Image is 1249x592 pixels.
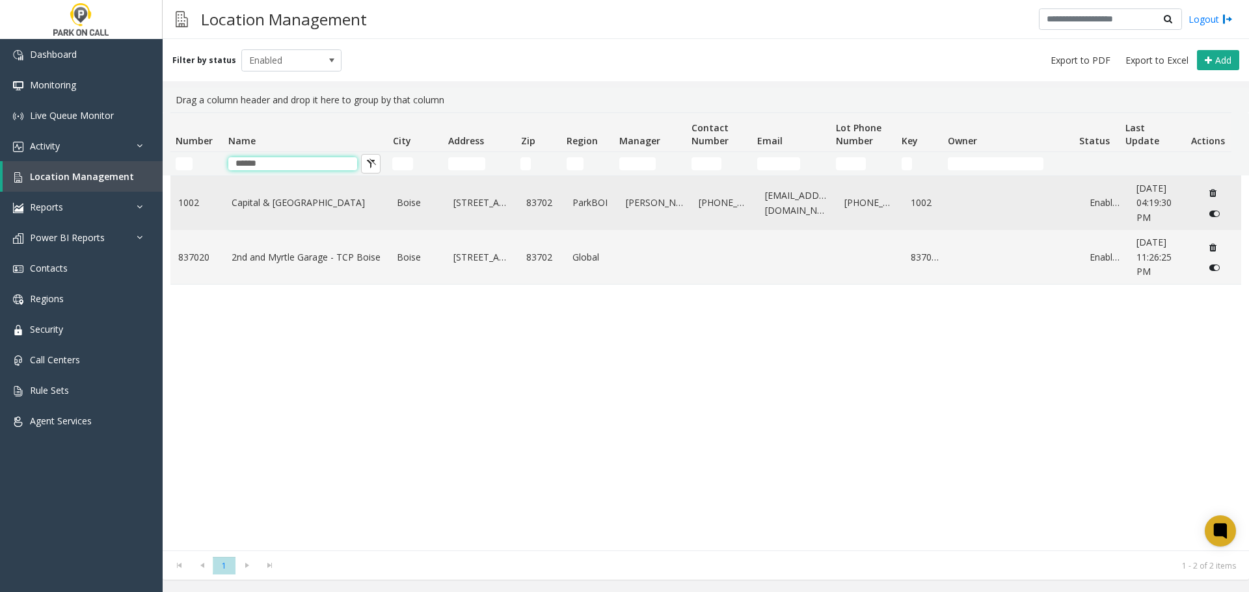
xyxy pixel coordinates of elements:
button: Export to Excel [1120,51,1194,70]
a: [DATE] 04:19:30 PM [1136,181,1187,225]
span: [DATE] 11:26:25 PM [1136,236,1172,277]
span: Live Queue Monitor [30,109,114,122]
img: 'icon' [13,264,23,274]
span: Dashboard [30,48,77,60]
a: [DATE] 11:26:25 PM [1136,235,1187,279]
button: Disable [1203,257,1227,278]
span: Owner [948,135,977,147]
a: Enabled [1090,196,1120,210]
td: Zip Filter [515,152,561,175]
span: Rule Sets [30,384,69,396]
span: Key [902,135,918,147]
a: Enabled [1090,250,1120,264]
th: Status [1074,113,1120,152]
span: Manager [619,135,660,147]
span: Contacts [30,262,68,274]
input: Number Filter [176,157,193,170]
td: Contact Number Filter [686,152,752,175]
a: Boise [397,196,438,210]
span: Lot Phone Number [836,122,881,147]
td: Actions Filter [1185,152,1231,175]
span: Last Update [1125,122,1159,147]
span: Export to PDF [1051,54,1110,67]
button: Delete [1203,237,1224,257]
td: Status Filter [1074,152,1120,175]
kendo-pager-info: 1 - 2 of 2 items [289,560,1236,571]
input: Address Filter [448,157,485,170]
span: Location Management [30,170,134,183]
a: 837020 [178,250,216,264]
span: Page 1 [213,557,235,574]
img: 'icon' [13,142,23,152]
h3: Location Management [195,3,373,35]
input: Manager Filter [619,157,656,170]
span: Add [1215,54,1231,66]
a: Global [572,250,610,264]
span: Reports [30,201,63,213]
td: Name Filter [223,152,387,175]
input: Region Filter [567,157,584,170]
a: Capital & [GEOGRAPHIC_DATA] [232,196,382,210]
img: 'icon' [13,417,23,427]
input: Owner Filter [948,157,1044,170]
td: Address Filter [443,152,515,175]
input: Zip Filter [520,157,531,170]
button: Delete [1203,183,1224,203]
button: Disable [1203,203,1227,224]
input: Lot Phone Number Filter [836,157,866,170]
span: Regions [30,292,64,305]
a: 2nd and Myrtle Garage - TCP Boise [232,250,382,264]
img: 'icon' [13,386,23,396]
span: [DATE] 04:19:30 PM [1136,182,1172,224]
img: 'icon' [13,111,23,122]
td: Lot Phone Number Filter [831,152,896,175]
a: [PHONE_NUMBER] [699,196,749,210]
img: 'icon' [13,50,23,60]
input: City Filter [392,157,412,170]
input: Contact Number Filter [692,157,722,170]
a: ParkBOI [572,196,610,210]
td: Region Filter [561,152,614,175]
span: Email [757,135,783,147]
span: Region [567,135,598,147]
input: Key Filter [902,157,912,170]
button: Export to PDF [1045,51,1116,70]
span: Call Centers [30,354,80,366]
a: [STREET_ADDRESS] [453,250,511,264]
label: Filter by status [172,55,236,66]
div: Data table [163,112,1249,550]
a: Boise [397,250,438,264]
span: Number [176,135,213,147]
img: 'icon' [13,294,23,305]
a: 1002 [911,196,941,210]
button: Clear [361,154,381,174]
img: 'icon' [13,325,23,335]
a: [EMAIL_ADDRESS][DOMAIN_NAME] [765,188,829,218]
td: Key Filter [896,152,943,175]
span: Export to Excel [1125,54,1189,67]
span: Agent Services [30,415,92,427]
input: Name Filter [228,157,357,170]
img: 'icon' [13,203,23,213]
a: Location Management [3,161,163,192]
a: 83702 [526,250,557,264]
span: Zip [521,135,535,147]
td: Email Filter [752,152,831,175]
span: Monitoring [30,79,76,91]
td: Number Filter [170,152,223,175]
a: [STREET_ADDRESS] [453,196,511,210]
span: Activity [30,140,60,152]
a: 83702 [526,196,557,210]
td: Owner Filter [943,152,1074,175]
span: Contact Number [692,122,729,147]
a: Logout [1189,12,1233,26]
span: Address [448,135,484,147]
a: 1002 [178,196,216,210]
div: Drag a column header and drop it here to group by that column [170,88,1241,112]
td: Last Update Filter [1120,152,1185,175]
img: 'icon' [13,81,23,91]
a: [PHONE_NUMBER] [844,196,895,210]
th: Actions [1185,113,1231,152]
img: 'icon' [13,172,23,183]
span: Power BI Reports [30,231,105,244]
